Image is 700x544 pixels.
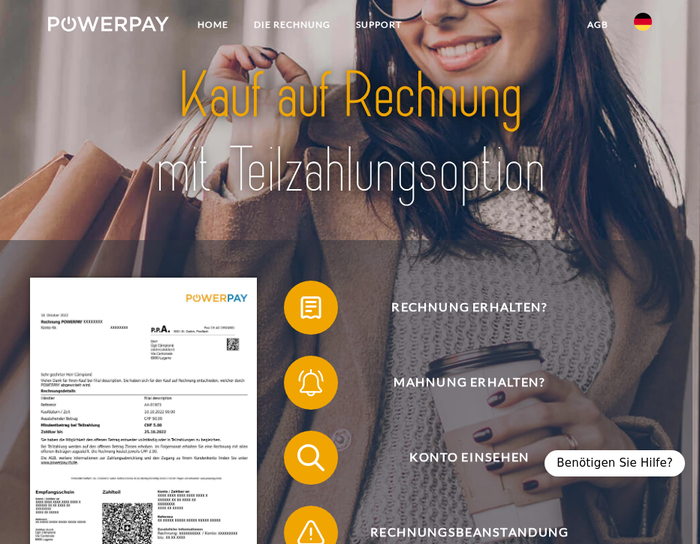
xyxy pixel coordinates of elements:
a: Rechnung erhalten? [264,278,655,338]
a: Home [185,11,241,38]
button: Mahnung erhalten? [284,356,635,410]
a: SUPPORT [343,11,415,38]
img: de [634,13,652,31]
a: Mahnung erhalten? [264,353,655,413]
img: title-powerpay_de.svg [109,55,591,212]
img: qb_bill.svg [294,291,328,325]
div: Benötigen Sie Hilfe? [545,450,685,476]
button: Rechnung erhalten? [284,281,635,335]
a: DIE RECHNUNG [241,11,343,38]
img: qb_search.svg [294,441,328,475]
img: qb_bell.svg [294,366,328,400]
a: Konto einsehen [264,428,655,488]
img: logo-powerpay-white.svg [48,17,169,32]
span: Rechnung erhalten? [304,281,635,335]
span: Konto einsehen [304,431,635,485]
a: agb [575,11,621,38]
button: Konto einsehen [284,431,635,485]
span: Mahnung erhalten? [304,356,635,410]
